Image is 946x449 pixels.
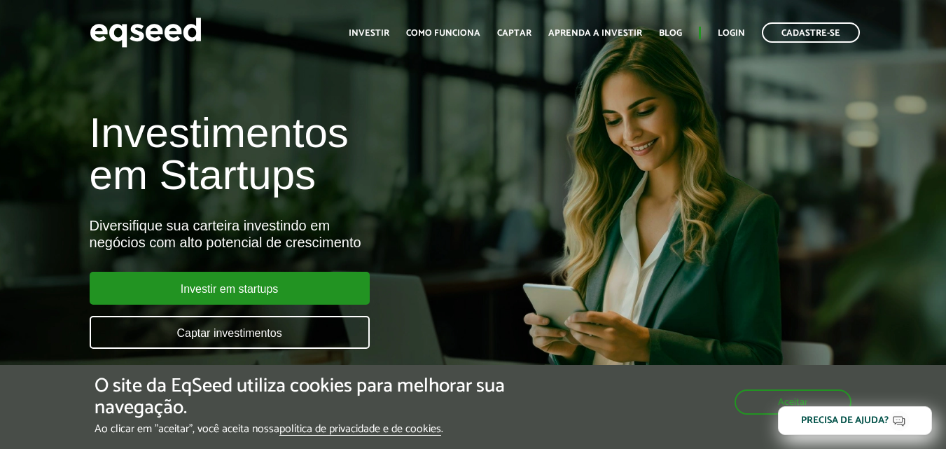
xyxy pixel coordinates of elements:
[659,29,682,38] a: Blog
[95,422,548,436] p: Ao clicar em "aceitar", você aceita nossa .
[349,29,389,38] a: Investir
[718,29,745,38] a: Login
[406,29,480,38] a: Como funciona
[90,112,542,196] h1: Investimentos em Startups
[497,29,531,38] a: Captar
[735,389,851,415] button: Aceitar
[90,14,202,51] img: EqSeed
[762,22,860,43] a: Cadastre-se
[90,316,370,349] a: Captar investimentos
[279,424,441,436] a: política de privacidade e de cookies
[90,217,542,251] div: Diversifique sua carteira investindo em negócios com alto potencial de crescimento
[95,375,548,419] h5: O site da EqSeed utiliza cookies para melhorar sua navegação.
[90,272,370,305] a: Investir em startups
[548,29,642,38] a: Aprenda a investir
